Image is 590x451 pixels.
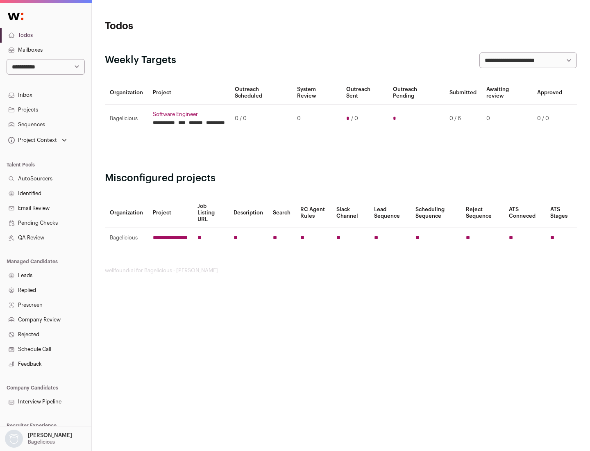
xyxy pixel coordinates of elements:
[445,81,481,105] th: Submitted
[268,198,295,228] th: Search
[193,198,229,228] th: Job Listing URL
[105,20,262,33] h1: Todos
[481,105,532,133] td: 0
[532,81,567,105] th: Approved
[532,105,567,133] td: 0 / 0
[461,198,504,228] th: Reject Sequence
[341,81,388,105] th: Outreach Sent
[331,198,369,228] th: Slack Channel
[504,198,545,228] th: ATS Conneced
[105,228,148,248] td: Bagelicious
[445,105,481,133] td: 0 / 6
[3,430,74,448] button: Open dropdown
[148,198,193,228] th: Project
[230,81,292,105] th: Outreach Scheduled
[7,134,68,146] button: Open dropdown
[3,8,28,25] img: Wellfound
[105,105,148,133] td: Bagelicious
[295,198,331,228] th: RC Agent Rules
[105,172,577,185] h2: Misconfigured projects
[105,198,148,228] th: Organization
[105,54,176,67] h2: Weekly Targets
[481,81,532,105] th: Awaiting review
[351,115,358,122] span: / 0
[148,81,230,105] th: Project
[369,198,411,228] th: Lead Sequence
[388,81,444,105] th: Outreach Pending
[28,439,55,445] p: Bagelicious
[105,267,577,274] footer: wellfound:ai for Bagelicious - [PERSON_NAME]
[411,198,461,228] th: Scheduling Sequence
[545,198,577,228] th: ATS Stages
[105,81,148,105] th: Organization
[153,111,225,118] a: Software Engineer
[28,432,72,439] p: [PERSON_NAME]
[7,137,57,143] div: Project Context
[230,105,292,133] td: 0 / 0
[292,81,341,105] th: System Review
[229,198,268,228] th: Description
[5,430,23,448] img: nopic.png
[292,105,341,133] td: 0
